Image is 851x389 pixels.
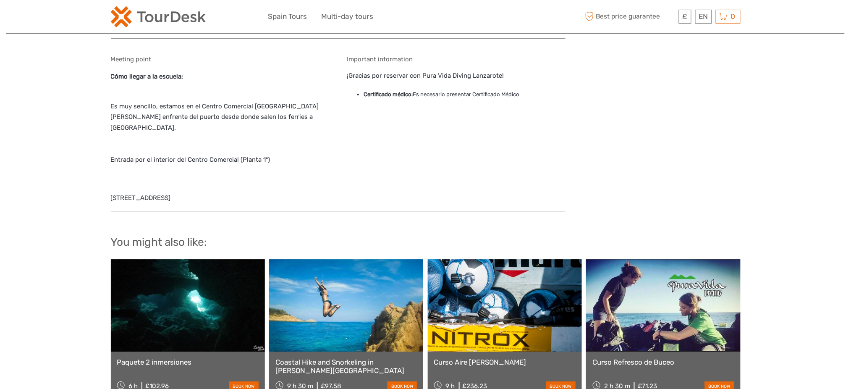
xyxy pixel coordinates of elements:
[111,55,330,63] h5: Meeting point
[347,55,566,202] div: ¡Gracias por reservar con Pura Vida Diving Lanzarote!
[111,73,183,80] strong: Cómo llegar a la escuela:
[111,6,206,27] img: 2254-3441b4b5-4e5f-4d00-b396-31f1d84a6ebf_logo_small.png
[695,10,712,24] div: EN
[364,90,566,99] li: Es necesario presentar Certificado Médico
[117,358,259,366] a: Paquete 2 inmersiones
[111,236,741,249] h2: You might also like:
[434,358,576,366] a: Curso Aire [PERSON_NAME]
[347,55,566,63] h5: Important information
[97,13,107,23] button: Open LiveChat chat widget
[592,358,734,366] a: Curso Refresco de Buceo
[275,358,417,375] a: Coastal Hike and Snorkeling in [PERSON_NAME][GEOGRAPHIC_DATA]
[12,15,95,21] p: We're away right now. Please check back later!
[111,101,330,166] p: Es muy sencillo, estamos en el Centro Comercial [GEOGRAPHIC_DATA][PERSON_NAME] enfrente del puert...
[583,10,677,24] span: Best price guarantee
[364,91,413,97] strong: Certificado médico:
[322,11,374,23] a: Multi-day tours
[268,11,307,23] a: Spain Tours
[730,12,737,21] span: 0
[683,12,688,21] span: £
[111,55,330,202] div: [STREET_ADDRESS]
